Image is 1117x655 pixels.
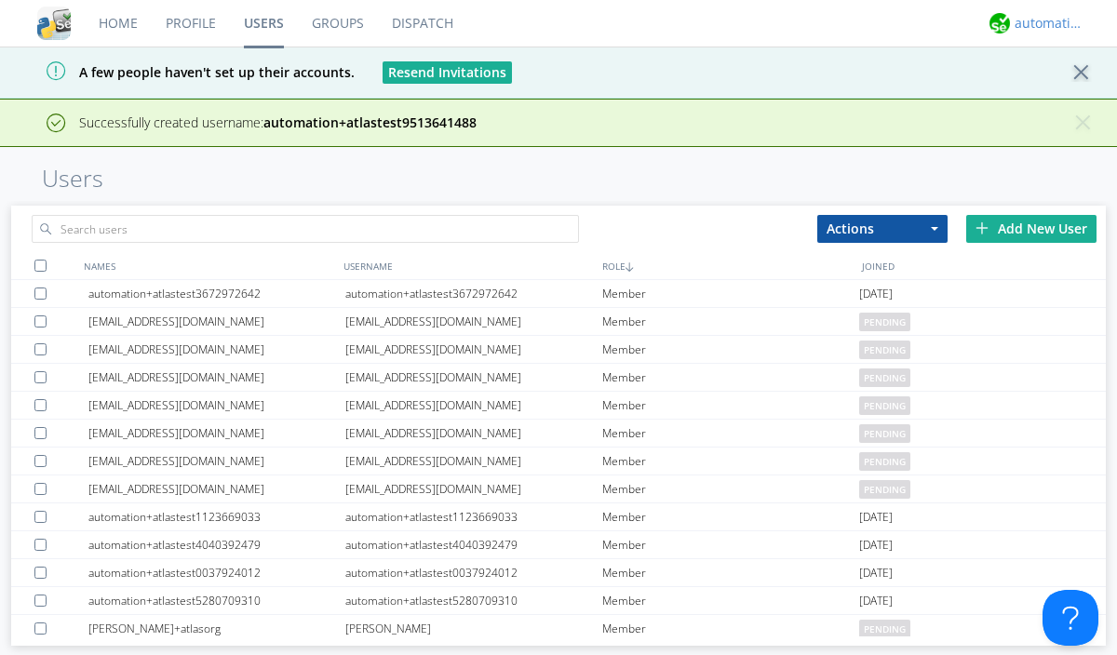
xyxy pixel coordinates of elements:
span: pending [859,313,910,331]
a: [EMAIL_ADDRESS][DOMAIN_NAME][EMAIL_ADDRESS][DOMAIN_NAME]Memberpending [11,364,1106,392]
div: [PERSON_NAME]+atlasorg [88,615,345,642]
input: Search users [32,215,579,243]
span: pending [859,480,910,499]
div: [EMAIL_ADDRESS][DOMAIN_NAME] [345,392,602,419]
div: USERNAME [339,252,599,279]
div: [EMAIL_ADDRESS][DOMAIN_NAME] [345,364,602,391]
a: [EMAIL_ADDRESS][DOMAIN_NAME][EMAIL_ADDRESS][DOMAIN_NAME]Memberpending [11,308,1106,336]
span: Successfully created username: [79,114,477,131]
img: cddb5a64eb264b2086981ab96f4c1ba7 [37,7,71,40]
img: d2d01cd9b4174d08988066c6d424eccd [989,13,1010,33]
div: Member [602,364,859,391]
div: automation+atlastest3672972642 [88,280,345,307]
a: [EMAIL_ADDRESS][DOMAIN_NAME][EMAIL_ADDRESS][DOMAIN_NAME]Memberpending [11,392,1106,420]
div: Member [602,420,859,447]
div: [PERSON_NAME] [345,615,602,642]
a: automation+atlastest3672972642automation+atlastest3672972642Member[DATE] [11,280,1106,308]
div: automation+atlastest4040392479 [88,531,345,558]
div: Member [602,280,859,307]
span: pending [859,424,910,443]
div: automation+atlastest1123669033 [88,503,345,530]
div: [EMAIL_ADDRESS][DOMAIN_NAME] [88,420,345,447]
div: Member [602,308,859,335]
div: automation+atlastest1123669033 [345,503,602,530]
div: Member [602,587,859,614]
div: Member [602,503,859,530]
div: [EMAIL_ADDRESS][DOMAIN_NAME] [345,448,602,475]
div: automation+atlastest5280709310 [345,587,602,614]
div: Member [602,615,859,642]
span: pending [859,620,910,638]
a: [EMAIL_ADDRESS][DOMAIN_NAME][EMAIL_ADDRESS][DOMAIN_NAME]Memberpending [11,420,1106,448]
div: [EMAIL_ADDRESS][DOMAIN_NAME] [88,308,345,335]
a: automation+atlastest1123669033automation+atlastest1123669033Member[DATE] [11,503,1106,531]
div: NAMES [79,252,339,279]
a: automation+atlastest5280709310automation+atlastest5280709310Member[DATE] [11,587,1106,615]
div: automation+atlastest3672972642 [345,280,602,307]
span: pending [859,368,910,387]
span: A few people haven't set up their accounts. [14,63,355,81]
div: Member [602,336,859,363]
div: [EMAIL_ADDRESS][DOMAIN_NAME] [88,364,345,391]
a: automation+atlastest4040392479automation+atlastest4040392479Member[DATE] [11,531,1106,559]
button: Actions [817,215,948,243]
iframe: Toggle Customer Support [1043,590,1098,646]
a: [EMAIL_ADDRESS][DOMAIN_NAME][EMAIL_ADDRESS][DOMAIN_NAME]Memberpending [11,336,1106,364]
span: pending [859,341,910,359]
span: [DATE] [859,503,893,531]
div: [EMAIL_ADDRESS][DOMAIN_NAME] [345,420,602,447]
span: pending [859,452,910,471]
span: [DATE] [859,531,893,559]
div: [EMAIL_ADDRESS][DOMAIN_NAME] [88,448,345,475]
div: automation+atlastest5280709310 [88,587,345,614]
div: [EMAIL_ADDRESS][DOMAIN_NAME] [88,392,345,419]
div: Member [602,448,859,475]
div: [EMAIL_ADDRESS][DOMAIN_NAME] [88,475,345,502]
div: Member [602,559,859,586]
div: [EMAIL_ADDRESS][DOMAIN_NAME] [345,475,602,502]
span: [DATE] [859,280,893,308]
span: pending [859,396,910,415]
div: automation+atlas [1015,14,1084,33]
span: [DATE] [859,587,893,615]
div: Member [602,531,859,558]
strong: automation+atlastest9513641488 [263,114,477,131]
div: automation+atlastest0037924012 [88,559,345,586]
a: [EMAIL_ADDRESS][DOMAIN_NAME][EMAIL_ADDRESS][DOMAIN_NAME]Memberpending [11,448,1106,475]
span: [DATE] [859,559,893,587]
a: automation+atlastest0037924012automation+atlastest0037924012Member[DATE] [11,559,1106,587]
button: Resend Invitations [383,61,512,84]
div: ROLE [598,252,857,279]
div: Member [602,475,859,502]
img: plus.svg [976,221,989,234]
div: automation+atlastest0037924012 [345,559,602,586]
div: Member [602,392,859,419]
div: Add New User [966,215,1097,243]
div: JOINED [857,252,1117,279]
div: [EMAIL_ADDRESS][DOMAIN_NAME] [345,336,602,363]
div: [EMAIL_ADDRESS][DOMAIN_NAME] [345,308,602,335]
div: automation+atlastest4040392479 [345,531,602,558]
a: [PERSON_NAME]+atlasorg[PERSON_NAME]Memberpending [11,615,1106,643]
a: [EMAIL_ADDRESS][DOMAIN_NAME][EMAIL_ADDRESS][DOMAIN_NAME]Memberpending [11,475,1106,503]
div: [EMAIL_ADDRESS][DOMAIN_NAME] [88,336,345,363]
